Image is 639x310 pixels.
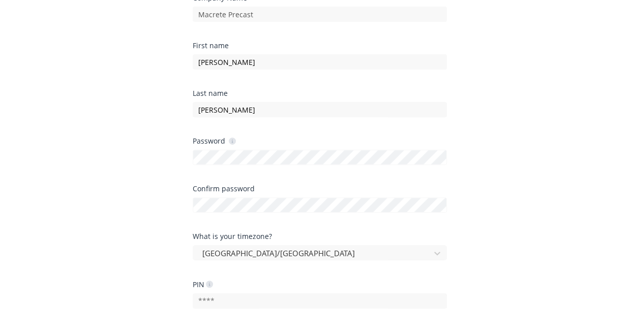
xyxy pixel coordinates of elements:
[193,90,447,97] div: Last name
[193,280,213,289] div: PIN
[193,233,447,240] div: What is your timezone?
[193,185,447,192] div: Confirm password
[193,136,236,146] div: Password
[193,42,447,49] div: First name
